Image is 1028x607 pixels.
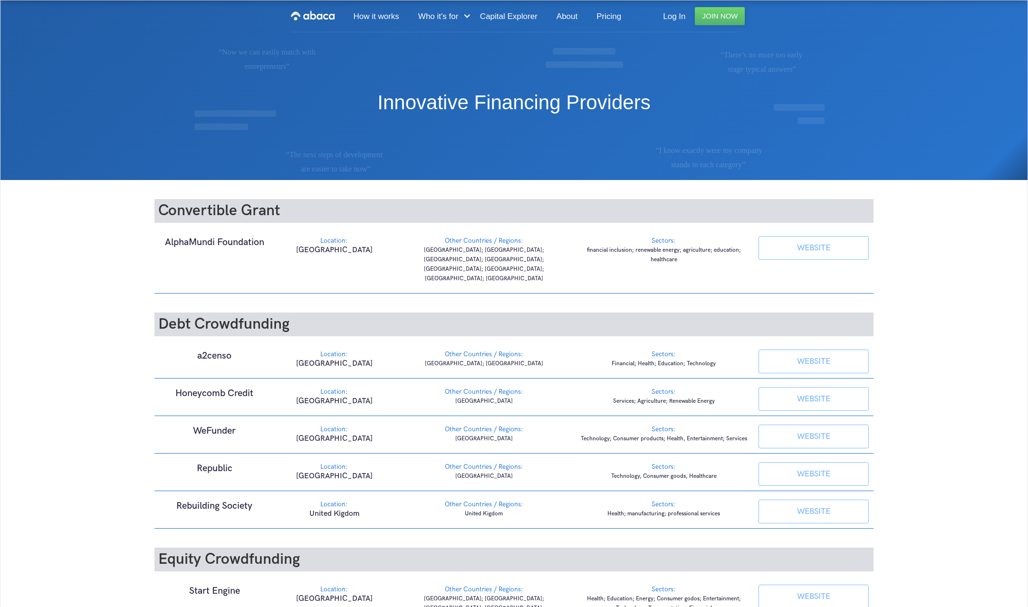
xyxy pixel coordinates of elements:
a: WEBSITE [759,236,869,260]
p: Technology, Consumer goods, Healthcare [579,472,749,481]
h1: Rebuilding Society [159,500,269,512]
div: Other Countries / Regions: [399,462,569,472]
div: Sectors: [579,387,749,397]
p: [GEOGRAPHIC_DATA] [279,594,389,604]
h1: a2censo [159,350,269,362]
h2: Debt Crowdfunding [154,313,874,336]
a: Capital Explorer [471,0,547,33]
div: Sectors: [579,350,749,359]
div: Sectors: [579,585,749,594]
div: Location: [279,350,389,359]
h1: Innovative Financing Providers [257,80,771,115]
h1: Honeycomb Credit [159,387,269,399]
h1: AlphaMundi Foundation [159,236,269,248]
p: [GEOGRAPHIC_DATA] [279,397,389,406]
div: Other Countries / Regions: [399,585,569,594]
a: About [547,0,587,33]
a: WEBSITE [759,387,869,411]
div: Sectors: [579,462,749,472]
div: Sectors: [579,236,749,246]
div: Other Countries / Regions: [399,425,569,434]
h1: Start Engine [159,585,269,597]
h1: Republic [159,462,269,474]
h1: WeFunder [159,425,269,437]
a: WEBSITE [759,462,869,486]
h2: Equity Crowdfunding [154,548,874,571]
a: Pricing [587,0,631,33]
p: [GEOGRAPHIC_DATA] [279,472,389,481]
a: Log In [653,0,695,33]
p: Financial; Health; Education; Technology [579,359,749,369]
p: Health; manufacturing; professional services [579,509,749,519]
a: home [291,0,335,32]
div: Other Countries / Regions: [399,350,569,359]
div: Location: [279,462,389,472]
h2: Convertible Grant [154,199,874,223]
a: Join Now [695,7,745,25]
div: Location: [279,236,389,246]
p: [GEOGRAPHIC_DATA] [399,472,569,481]
p: [GEOGRAPHIC_DATA] [399,434,569,444]
p: United Kigdom [399,509,569,519]
div: Sectors: [579,500,749,509]
div: Location: [279,387,389,397]
p: [GEOGRAPHIC_DATA] [279,359,389,369]
p: Technology; Consumer products; Health, Entertainment; Services [579,434,749,444]
p: [GEOGRAPHIC_DATA] [279,246,389,255]
p: [GEOGRAPHIC_DATA]; [GEOGRAPHIC_DATA]; [GEOGRAPHIC_DATA]; [GEOGRAPHIC_DATA]; [GEOGRAPHIC_DATA]; [G... [399,246,569,284]
p: [GEOGRAPHIC_DATA]; [GEOGRAPHIC_DATA] [399,359,569,369]
div: Other Countries / Regions: [399,387,569,397]
div: Location: [279,425,389,434]
img: Abaca logo [291,8,335,23]
div: Location: [279,585,389,594]
div: Who it's for [418,0,459,33]
a: WEBSITE [759,500,869,523]
p: [GEOGRAPHIC_DATA] [399,397,569,406]
p: Services; Agriculture; Renewable Energy [579,397,749,406]
p: United Kigdom [279,509,389,519]
div: Location: [279,500,389,509]
a: How it works [344,0,409,33]
div: Sectors: [579,425,749,434]
div: Who it's for [418,0,471,33]
a: WEBSITE [759,350,869,373]
p: [GEOGRAPHIC_DATA] [279,434,389,444]
div: Other Countries / Regions: [399,500,569,509]
div: Other Countries / Regions: [399,236,569,246]
p: financial inclusion; renewable energy; agriculture; education; healthcare [579,246,749,265]
a: WEBSITE [759,425,869,448]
